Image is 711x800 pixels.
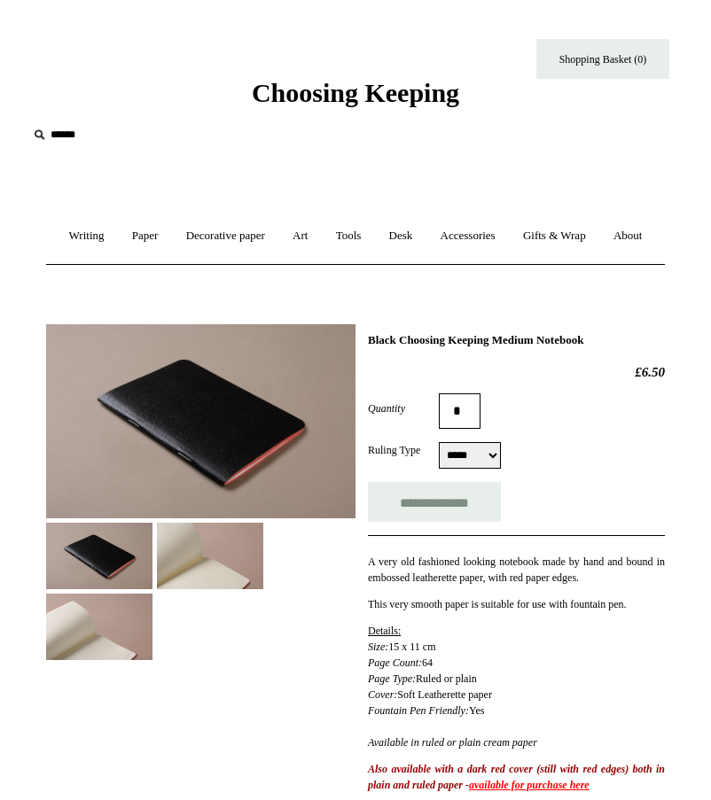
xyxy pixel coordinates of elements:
[469,704,484,717] span: Yes
[428,213,508,260] a: Accessories
[601,213,655,260] a: About
[368,763,665,791] strong: Also available with a dark red cover (still with red edges) both in plain and ruled paper -
[511,213,598,260] a: Gifts & Wrap
[368,364,665,380] h2: £6.50
[46,594,152,660] img: Black Choosing Keeping Medium Notebook
[368,625,401,637] span: Details:
[57,213,117,260] a: Writing
[174,213,277,260] a: Decorative paper
[397,688,492,701] span: Soft Leatherette paper
[422,656,433,669] span: 64
[368,596,665,612] p: This very smooth paper is suitable for use with fountain pen.
[252,78,459,107] span: Choosing Keeping
[368,400,439,416] label: Quantity
[368,641,388,653] em: Size:
[368,704,469,717] em: Fountain Pen Friendly:
[368,736,537,749] i: Available in ruled or plain cream paper
[368,554,665,586] p: A very old fashioned looking notebook made by hand and bound in embossed leatherette paper, with ...
[368,333,665,347] h1: Black Choosing Keeping Medium Notebook
[252,92,459,105] a: Choosing Keeping
[388,641,435,653] span: 15 x 11 cm
[377,213,426,260] a: Desk
[46,523,152,589] img: Black Choosing Keeping Medium Notebook
[46,324,355,518] img: Black Choosing Keeping Medium Notebook
[280,213,320,260] a: Art
[157,523,263,589] img: Black Choosing Keeping Medium Notebook
[120,213,171,260] a: Paper
[536,39,669,79] a: Shopping Basket (0)
[416,672,477,685] span: Ruled or plain
[368,688,397,701] em: Cover:
[368,672,416,685] em: Page Type:
[469,779,590,791] a: available for purchase here
[368,442,439,458] label: Ruling Type
[324,213,374,260] a: Tools
[368,656,422,669] em: Page Count:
